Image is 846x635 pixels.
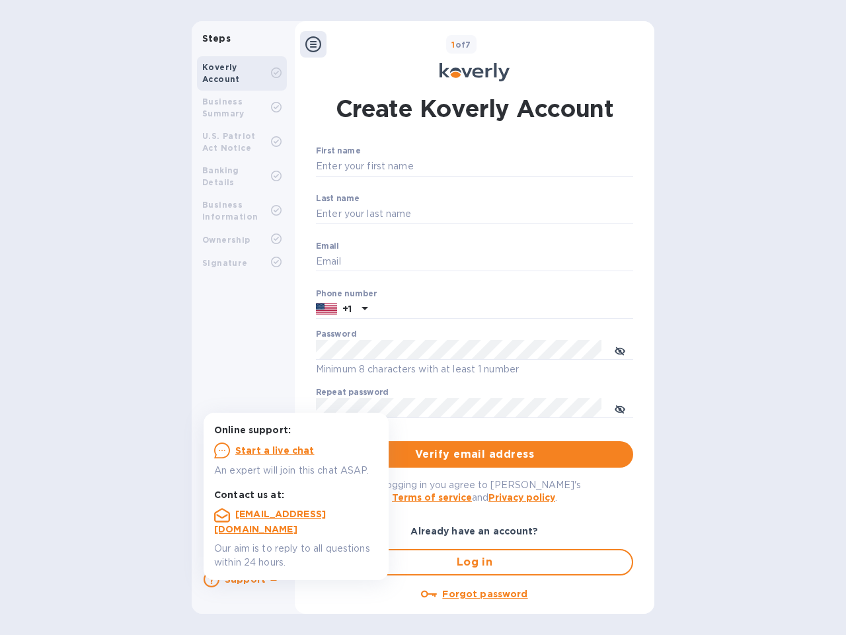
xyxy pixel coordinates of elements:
[316,290,377,298] label: Phone number
[316,148,360,155] label: First name
[214,425,291,435] b: Online support:
[328,554,621,570] span: Log in
[451,40,471,50] b: of 7
[202,62,240,84] b: Koverly Account
[316,204,633,224] input: Enter your last name
[202,131,256,153] b: U.S. Patriot Act Notice
[451,40,455,50] span: 1
[316,389,389,397] label: Repeat password
[342,302,352,316] p: +1
[202,200,258,222] b: Business Information
[336,92,614,125] h1: Create Koverly Account
[214,464,378,478] p: An expert will join this chat ASAP.
[202,235,250,245] b: Ownership
[225,574,266,585] b: Support
[214,509,326,534] a: [EMAIL_ADDRESS][DOMAIN_NAME]
[392,492,472,503] a: Terms of service
[214,489,284,500] b: Contact us at:
[327,446,623,462] span: Verify email address
[607,395,633,421] button: toggle password visibility
[607,337,633,363] button: toggle password visibility
[316,302,337,316] img: US
[202,258,248,268] b: Signature
[235,445,315,456] u: Start a live chat
[316,549,633,575] button: Log in
[316,441,633,468] button: Verify email address
[410,526,538,536] b: Already have an account?
[316,362,633,377] p: Minimum 8 characters with at least 1 number
[202,33,231,44] b: Steps
[316,331,356,339] label: Password
[488,492,555,503] a: Privacy policy
[316,252,633,272] input: Email
[442,589,527,599] u: Forgot password
[202,97,245,118] b: Business Summary
[316,157,633,177] input: Enter your first name
[214,542,378,570] p: Our aim is to reply to all questions within 24 hours.
[316,194,360,202] label: Last name
[316,242,339,250] label: Email
[202,165,239,187] b: Banking Details
[369,480,581,503] span: By logging in you agree to [PERSON_NAME]'s and .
